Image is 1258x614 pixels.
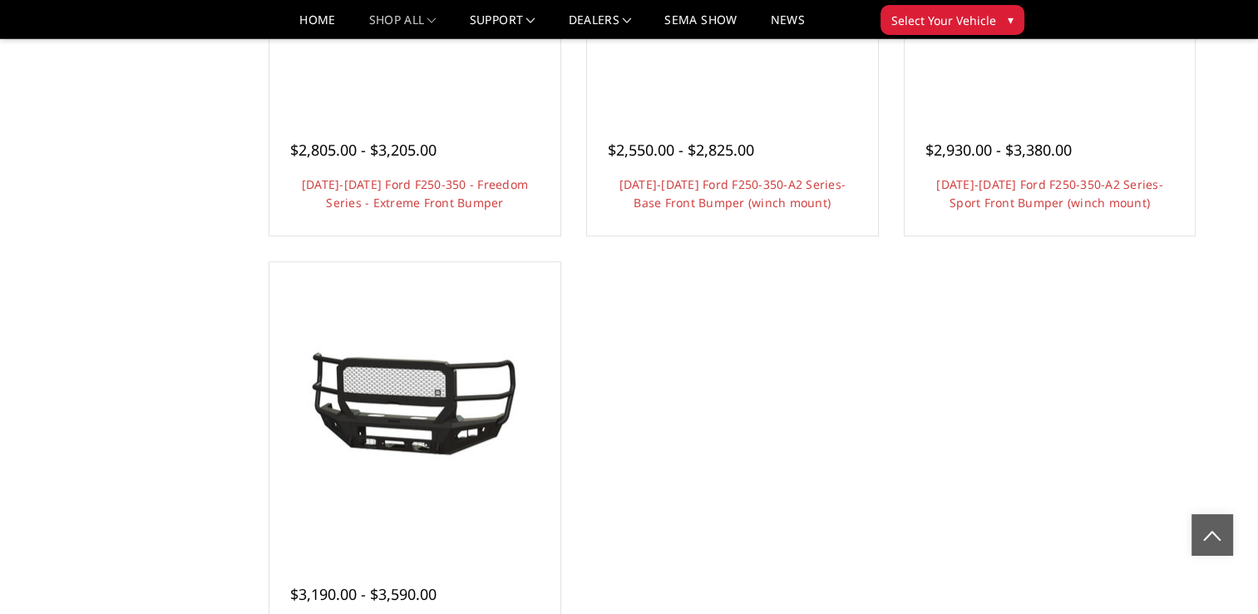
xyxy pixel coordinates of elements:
[1191,514,1233,556] a: Click to Top
[936,176,1163,210] a: [DATE]-[DATE] Ford F250-350-A2 Series-Sport Front Bumper (winch mount)
[891,12,996,29] span: Select Your Vehicle
[299,14,335,38] a: Home
[664,14,737,38] a: SEMA Show
[282,347,548,469] img: 2023-2025 Ford F250-350-A2 Series-Extreme Front Bumper (winch mount)
[274,266,556,549] a: 2023-2025 Ford F250-350-A2 Series-Extreme Front Bumper (winch mount) 2023-2025 Ford F250-350-A2 S...
[290,140,437,160] span: $2,805.00 - $3,205.00
[881,5,1024,35] button: Select Your Vehicle
[1008,11,1014,28] span: ▾
[569,14,632,38] a: Dealers
[290,584,437,604] span: $3,190.00 - $3,590.00
[369,14,437,38] a: shop all
[1175,534,1258,614] iframe: Chat Widget
[619,176,846,210] a: [DATE]-[DATE] Ford F250-350-A2 Series-Base Front Bumper (winch mount)
[470,14,535,38] a: Support
[302,176,528,210] a: [DATE]-[DATE] Ford F250-350 - Freedom Series - Extreme Front Bumper
[608,140,754,160] span: $2,550.00 - $2,825.00
[770,14,804,38] a: News
[925,140,1072,160] span: $2,930.00 - $3,380.00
